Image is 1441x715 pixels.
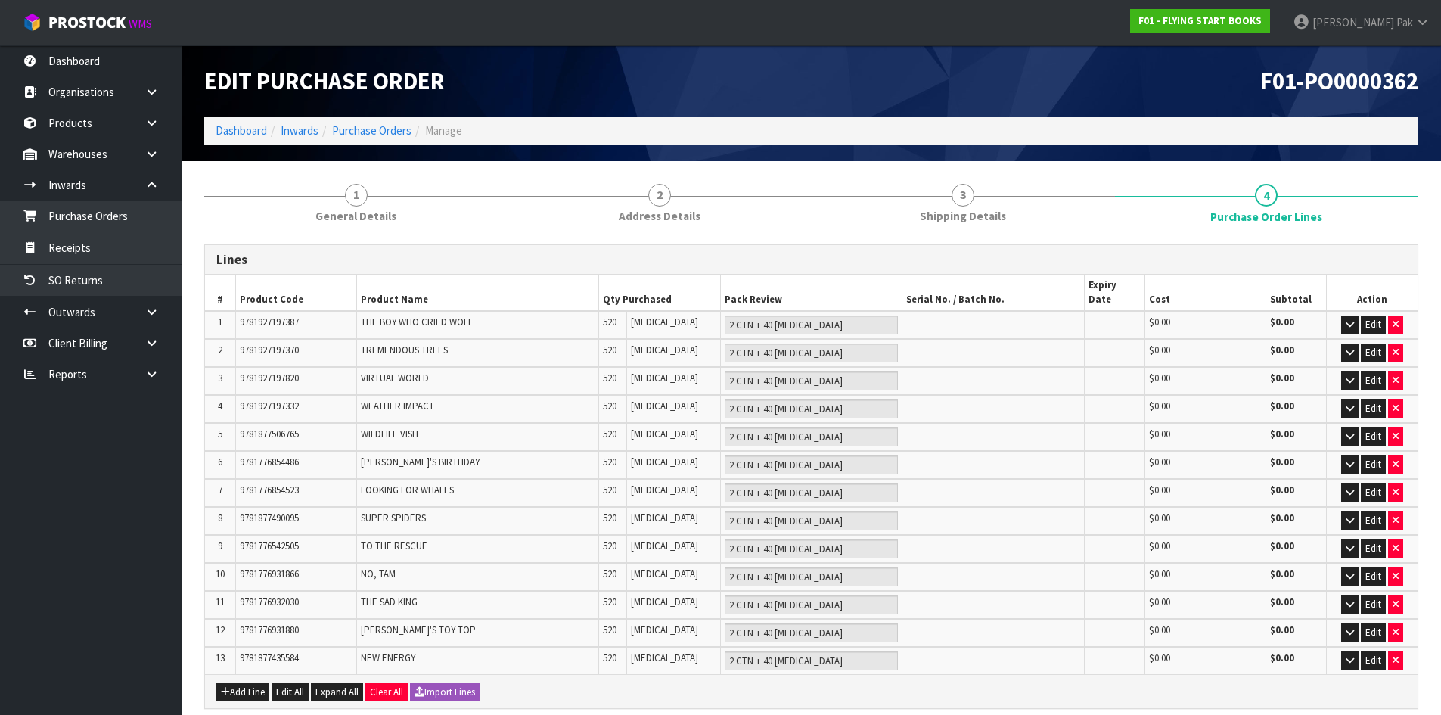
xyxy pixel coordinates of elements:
[603,316,616,328] span: 520
[410,683,480,701] button: Import Lines
[361,651,415,664] span: NEW ENERGY
[1361,427,1386,446] button: Edit
[1361,371,1386,390] button: Edit
[1149,539,1170,552] span: $0.00
[1270,651,1294,664] strong: $0.00
[218,427,222,440] span: 5
[1327,275,1418,311] th: Action
[218,371,222,384] span: 3
[1149,623,1170,636] span: $0.00
[725,567,898,586] input: Pack Review
[1270,455,1294,468] strong: $0.00
[725,511,898,530] input: Pack Review
[631,595,698,608] span: [MEDICAL_DATA]
[1361,399,1386,418] button: Edit
[603,371,616,384] span: 520
[218,399,222,412] span: 4
[204,66,445,96] span: Edit Purchase Order
[240,511,299,524] span: 9781877490095
[240,455,299,468] span: 9781776854486
[129,17,152,31] small: WMS
[240,344,299,356] span: 9781927197370
[361,483,454,496] span: LOOKING FOR WHALES
[1270,595,1294,608] strong: $0.00
[631,567,698,580] span: [MEDICAL_DATA]
[1361,539,1386,558] button: Edit
[218,455,222,468] span: 6
[603,595,616,608] span: 520
[603,344,616,356] span: 520
[1361,595,1386,614] button: Edit
[725,344,898,362] input: Pack Review
[603,427,616,440] span: 520
[205,275,235,311] th: #
[1149,595,1170,608] span: $0.00
[235,275,356,311] th: Product Code
[1084,275,1144,311] th: Expiry Date
[216,651,225,664] span: 13
[603,623,616,636] span: 520
[1361,623,1386,642] button: Edit
[1361,511,1386,530] button: Edit
[240,316,299,328] span: 9781927197387
[240,567,299,580] span: 9781776931866
[631,455,698,468] span: [MEDICAL_DATA]
[631,539,698,552] span: [MEDICAL_DATA]
[1149,371,1170,384] span: $0.00
[725,483,898,502] input: Pack Review
[240,539,299,552] span: 9781776542505
[725,623,898,642] input: Pack Review
[1149,455,1170,468] span: $0.00
[631,511,698,524] span: [MEDICAL_DATA]
[1270,427,1294,440] strong: $0.00
[1361,483,1386,502] button: Edit
[1361,651,1386,670] button: Edit
[218,344,222,356] span: 2
[1270,539,1294,552] strong: $0.00
[631,623,698,636] span: [MEDICAL_DATA]
[240,623,299,636] span: 9781776931880
[315,685,359,698] span: Expand All
[599,275,720,311] th: Qty Purchased
[1266,275,1327,311] th: Subtotal
[1210,209,1322,225] span: Purchase Order Lines
[361,344,448,356] span: TREMENDOUS TREES
[725,427,898,446] input: Pack Review
[603,483,616,496] span: 520
[725,539,898,558] input: Pack Review
[952,184,974,207] span: 3
[218,511,222,524] span: 8
[1270,483,1294,496] strong: $0.00
[619,208,700,224] span: Address Details
[902,275,1084,311] th: Serial No. / Batch No.
[23,13,42,32] img: cube-alt.png
[1130,9,1270,33] a: F01 - FLYING START BOOKS
[216,253,1406,267] h3: Lines
[1361,344,1386,362] button: Edit
[272,683,309,701] button: Edit All
[365,683,408,701] button: Clear All
[1361,455,1386,474] button: Edit
[1270,371,1294,384] strong: $0.00
[603,511,616,524] span: 520
[216,595,225,608] span: 11
[361,427,420,440] span: WILDLIFE VISIT
[603,651,616,664] span: 520
[361,539,427,552] span: TO THE RESCUE
[1260,66,1418,96] span: F01-PO0000362
[1149,427,1170,440] span: $0.00
[631,371,698,384] span: [MEDICAL_DATA]
[311,683,363,701] button: Expand All
[1270,344,1294,356] strong: $0.00
[1270,567,1294,580] strong: $0.00
[1149,567,1170,580] span: $0.00
[332,123,411,138] a: Purchase Orders
[361,371,429,384] span: VIRTUAL WORLD
[356,275,599,311] th: Product Name
[361,595,418,608] span: THE SAD KING
[1361,316,1386,334] button: Edit
[631,399,698,412] span: [MEDICAL_DATA]
[281,123,318,138] a: Inwards
[361,623,476,636] span: [PERSON_NAME]'S TOY TOP
[218,539,222,552] span: 9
